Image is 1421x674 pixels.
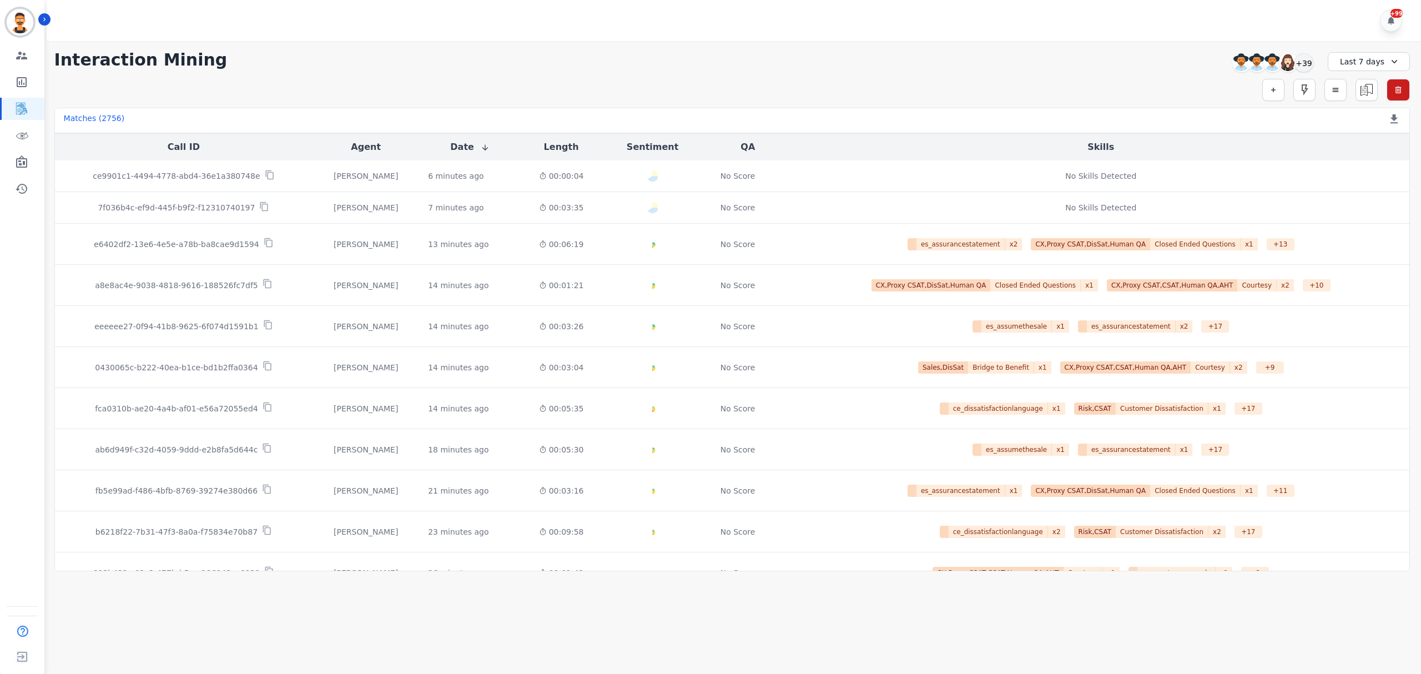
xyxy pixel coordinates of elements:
[1052,320,1069,333] span: x 1
[720,321,755,332] div: No Score
[95,280,258,291] p: a8e8ac4e-9038-4818-9616-188526fc7df5
[1074,526,1116,538] span: Risk,CSAT
[720,567,755,579] div: No Score
[916,238,1005,250] span: es_assurancestatement
[64,113,125,128] div: Matches ( 2756 )
[1065,170,1136,182] div: No Skills Detected
[1216,567,1233,579] span: x 1
[530,526,593,537] div: 00:09:58
[1031,485,1150,497] span: CX,Proxy CSAT,DisSat,Human QA
[1081,279,1098,291] span: x 1
[7,9,33,36] img: Bordered avatar
[530,485,593,496] div: 00:03:16
[428,444,488,455] div: 18 minutes ago
[428,239,488,250] div: 13 minutes ago
[321,202,410,213] div: [PERSON_NAME]
[720,239,755,250] div: No Score
[720,485,755,496] div: No Score
[720,444,755,455] div: No Score
[1064,567,1103,579] span: Courtesy
[428,362,488,373] div: 14 minutes ago
[321,444,410,455] div: [PERSON_NAME]
[428,485,488,496] div: 21 minutes ago
[720,362,755,373] div: No Score
[93,567,260,579] p: 893b432c-02c3-477b-b5aa-196943ec6039
[321,567,410,579] div: [PERSON_NAME]
[1060,361,1191,374] span: CX,Proxy CSAT,CSAT,Human QA,AHT
[1267,485,1294,497] div: + 11
[530,567,593,579] div: 00:01:42
[1065,202,1136,213] div: No Skills Detected
[1201,320,1229,333] div: + 17
[1116,403,1208,415] span: Customer Dissatisfaction
[321,485,410,496] div: [PERSON_NAME]
[351,140,381,154] button: Agent
[428,170,484,182] div: 6 minutes ago
[1087,320,1176,333] span: es_assurancestatement
[95,526,258,537] p: b6218f22-7b31-47f3-8a0a-f75834e70b87
[1048,526,1065,538] span: x 2
[321,239,410,250] div: [PERSON_NAME]
[428,280,488,291] div: 14 minutes ago
[1074,403,1116,415] span: Risk,CSAT
[1176,320,1193,333] span: x 2
[1137,567,1216,579] span: es_courtpowerwords
[530,280,593,291] div: 00:01:21
[428,321,488,332] div: 14 minutes ago
[1328,52,1410,71] div: Last 7 days
[933,567,1064,579] span: CX,Proxy CSAT,CSAT,Human QA,AHT
[720,403,755,414] div: No Score
[720,202,755,213] div: No Score
[1234,403,1262,415] div: + 17
[530,202,593,213] div: 00:03:35
[530,239,593,250] div: 00:06:19
[1267,238,1294,250] div: + 13
[1294,53,1313,72] div: +39
[1241,238,1258,250] span: x 1
[1303,279,1331,291] div: + 10
[740,140,755,154] button: QA
[1208,403,1226,415] span: x 1
[1390,9,1403,18] div: +99
[321,280,410,291] div: [PERSON_NAME]
[94,321,258,332] p: eeeeee27-0f94-41b8-9625-6f074d1591b1
[428,403,488,414] div: 14 minutes ago
[95,485,258,496] p: fb5e99ad-f486-4bfb-8769-39274e380d66
[530,444,593,455] div: 00:05:30
[54,50,228,70] h1: Interaction Mining
[981,320,1052,333] span: es_assumethesale
[1277,279,1294,291] span: x 2
[321,170,410,182] div: [PERSON_NAME]
[428,202,484,213] div: 7 minutes ago
[981,444,1052,456] span: es_assumethesale
[1031,238,1150,250] span: CX,Proxy CSAT,DisSat,Human QA
[1034,361,1051,374] span: x 1
[1005,238,1022,250] span: x 2
[1005,485,1022,497] span: x 1
[968,361,1034,374] span: Bridge to Benefit
[450,140,490,154] button: Date
[918,361,968,374] span: Sales,DisSat
[720,280,755,291] div: No Score
[990,279,1081,291] span: Closed Ended Questions
[1237,279,1277,291] span: Courtesy
[1150,485,1241,497] span: Closed Ended Questions
[720,526,755,537] div: No Score
[627,140,678,154] button: Sentiment
[94,239,259,250] p: e6402df2-13e6-4e5e-a78b-ba8cae9d1594
[916,485,1005,497] span: es_assurancestatement
[321,321,410,332] div: [PERSON_NAME]
[1052,444,1069,456] span: x 1
[95,403,258,414] p: fca0310b-ae20-4a4b-af01-e56a72055ed4
[544,140,579,154] button: Length
[1150,238,1241,250] span: Closed Ended Questions
[1191,361,1230,374] span: Courtesy
[949,403,1048,415] span: ce_dissatisfactionlanguage
[1241,485,1258,497] span: x 1
[530,362,593,373] div: 00:03:04
[530,321,593,332] div: 00:03:26
[1241,567,1269,579] div: + 2
[321,526,410,537] div: [PERSON_NAME]
[1048,403,1065,415] span: x 1
[1256,361,1284,374] div: + 9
